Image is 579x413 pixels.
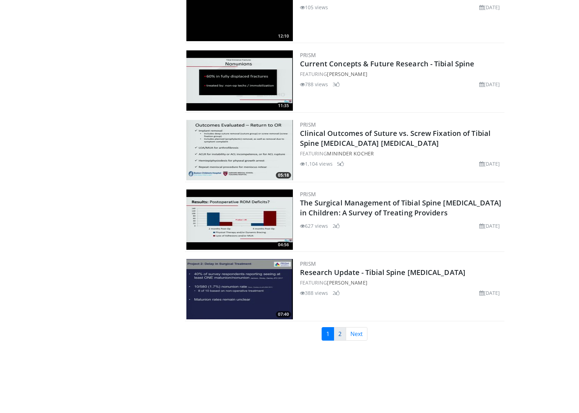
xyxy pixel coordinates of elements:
[479,289,500,297] li: [DATE]
[327,279,367,286] a: [PERSON_NAME]
[333,222,340,230] li: 2
[276,33,291,39] span: 12:10
[300,160,333,167] li: 1,104 views
[300,268,466,277] a: Research Update - Tibial Spine [MEDICAL_DATA]
[300,81,328,88] li: 788 views
[186,189,293,250] a: 04:56
[327,71,367,77] a: [PERSON_NAME]
[479,81,500,88] li: [DATE]
[300,198,501,217] a: The Surgical Management of Tibial Spine [MEDICAL_DATA] in Children: A Survey of Treating Providers
[300,191,316,198] a: PRiSM
[300,260,316,267] a: PRiSM
[186,50,293,111] img: 60481683-23f2-48fa-ac87-4fad5377d07e.300x170_q85_crop-smart_upscale.jpg
[334,327,346,341] a: 2
[300,70,503,78] div: FEATURING
[479,160,500,167] li: [DATE]
[186,120,293,180] a: 05:18
[186,50,293,111] a: 11:35
[300,128,491,148] a: Clinical Outcomes of Suture vs. Screw Fixation of Tibial Spine [MEDICAL_DATA] [MEDICAL_DATA]
[300,121,316,128] a: PRiSM
[300,279,503,286] div: FEATURING
[186,189,293,250] img: 7db00f3d-0b04-43ce-b736-b6818ee4efef.300x170_q85_crop-smart_upscale.jpg
[300,51,316,59] a: PRiSM
[337,160,344,167] li: 5
[300,222,328,230] li: 627 views
[333,289,340,297] li: 2
[186,259,293,319] img: ab8975a3-5092-45eb-a908-b8bdae0dd04f.300x170_q85_crop-smart_upscale.jpg
[186,120,293,180] img: 51625507-a4ec-4ba7-a10f-6babdabaf16e.300x170_q85_crop-smart_upscale.jpg
[300,289,328,297] li: 388 views
[322,327,334,341] a: 1
[346,327,367,341] a: Next
[479,4,500,11] li: [DATE]
[479,222,500,230] li: [DATE]
[185,327,504,341] nav: Search results pages
[300,4,328,11] li: 105 views
[276,242,291,248] span: 04:56
[327,150,374,157] a: Mininder Kocher
[300,150,503,157] div: FEATURING
[300,59,475,68] a: Current Concepts & Future Research - Tibial Spine
[276,311,291,318] span: 07:40
[276,172,291,178] span: 05:18
[276,103,291,109] span: 11:35
[333,81,340,88] li: 3
[186,259,293,319] a: 07:40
